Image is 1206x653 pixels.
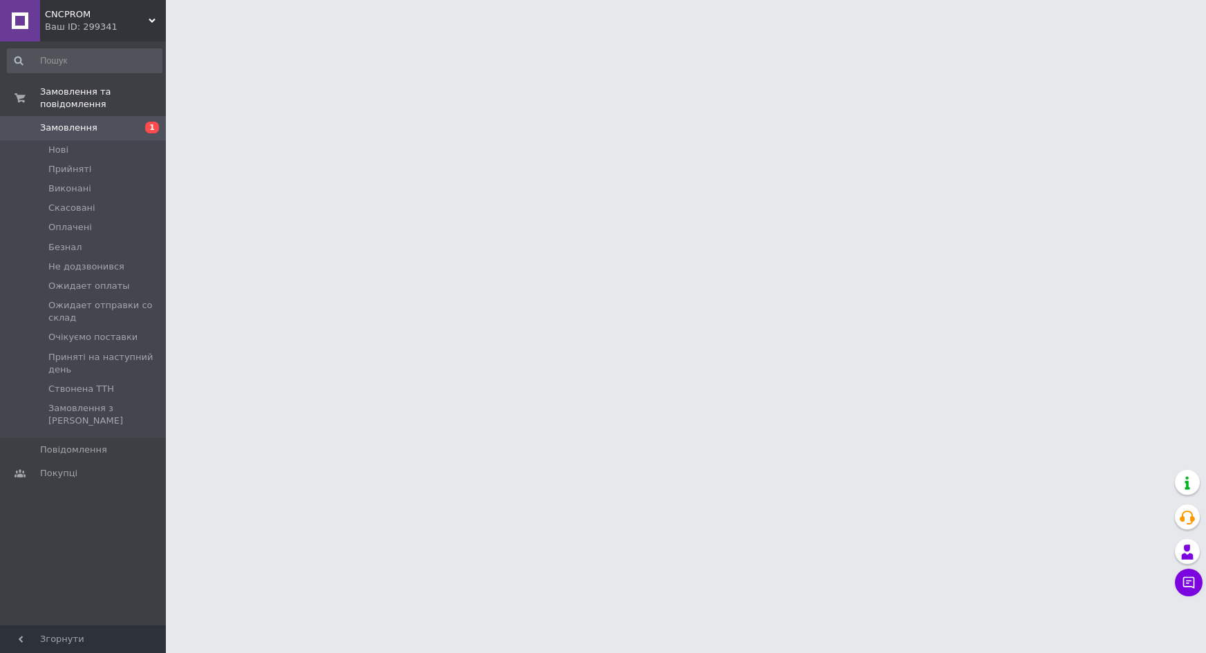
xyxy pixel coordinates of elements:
[45,8,149,21] span: CNCPROM
[1175,569,1203,596] button: Чат з покупцем
[48,163,91,176] span: Прийняті
[48,261,124,273] span: Не додзвонився
[48,299,161,324] span: Ожидает отправки со склад
[40,86,166,111] span: Замовлення та повідомлення
[48,144,68,156] span: Нові
[48,280,130,292] span: Ожидает оплаты
[7,48,162,73] input: Пошук
[45,21,166,33] div: Ваш ID: 299341
[48,241,82,254] span: Безнал
[40,122,97,134] span: Замовлення
[48,383,114,395] span: Ствонена ТТН
[48,351,161,376] span: Приняті на наступний день
[48,331,138,343] span: Очікуємо поставки
[145,122,159,133] span: 1
[48,202,95,214] span: Скасовані
[40,467,77,480] span: Покупці
[48,182,91,195] span: Виконані
[48,221,92,234] span: Оплачені
[40,444,107,456] span: Повідомлення
[48,402,161,427] span: Замовлення з [PERSON_NAME]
